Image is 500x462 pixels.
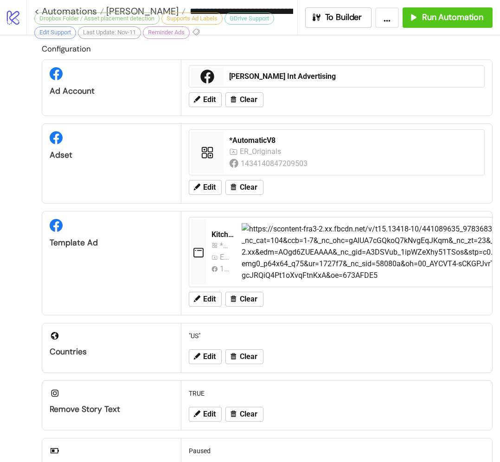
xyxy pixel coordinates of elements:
div: Paused [185,442,488,460]
span: Clear [240,353,257,361]
a: [PERSON_NAME] [104,6,186,16]
button: Edit [189,92,222,107]
button: Clear [225,92,263,107]
span: Edit [203,410,216,418]
button: Edit [189,349,222,364]
a: < Automations [34,6,104,16]
span: [PERSON_NAME] [104,5,179,17]
span: Clear [240,96,257,104]
span: To Builder [325,12,362,23]
div: ER_Originals [240,146,283,157]
div: 1434140847209503 [241,158,309,169]
div: Reminder Ads [143,26,190,38]
span: Clear [240,410,257,418]
button: Clear [225,180,263,195]
span: Clear [240,183,257,192]
div: Kitchn Template [212,230,234,240]
div: TRUE [185,385,488,402]
div: Template Ad [50,237,173,248]
div: Supports Ad Labels [161,13,223,25]
span: Edit [203,96,216,104]
button: Clear [225,292,263,307]
span: Edit [203,295,216,303]
div: Adset [50,150,173,160]
div: Remove Story Text [50,404,173,415]
button: Clear [225,349,263,364]
button: Clear [225,407,263,422]
button: Run Automation [403,7,493,28]
div: Last Update: Nov-11 [78,26,141,38]
span: Edit [203,353,216,361]
div: "US" [185,327,488,345]
span: Edit [203,183,216,192]
button: To Builder [305,7,372,28]
h2: Configuration [42,43,493,55]
button: ... [375,7,399,28]
div: Countries [50,346,173,357]
button: Edit [189,292,222,307]
span: Clear [240,295,257,303]
div: Edit Support [34,26,76,38]
div: *AutomaticV8 [229,135,479,146]
button: Edit [189,407,222,422]
div: 1434140847209503 [220,263,231,275]
div: Ad Account [50,86,173,96]
div: *Automatic [220,240,231,251]
span: Run Automation [422,12,483,23]
button: Edit [189,180,222,195]
div: Dropbox Folder / Asset placement detection [34,13,160,25]
div: GDrive Support [224,13,274,25]
div: [PERSON_NAME] Int Advertising [229,71,479,82]
div: ER_Originals [220,251,231,263]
